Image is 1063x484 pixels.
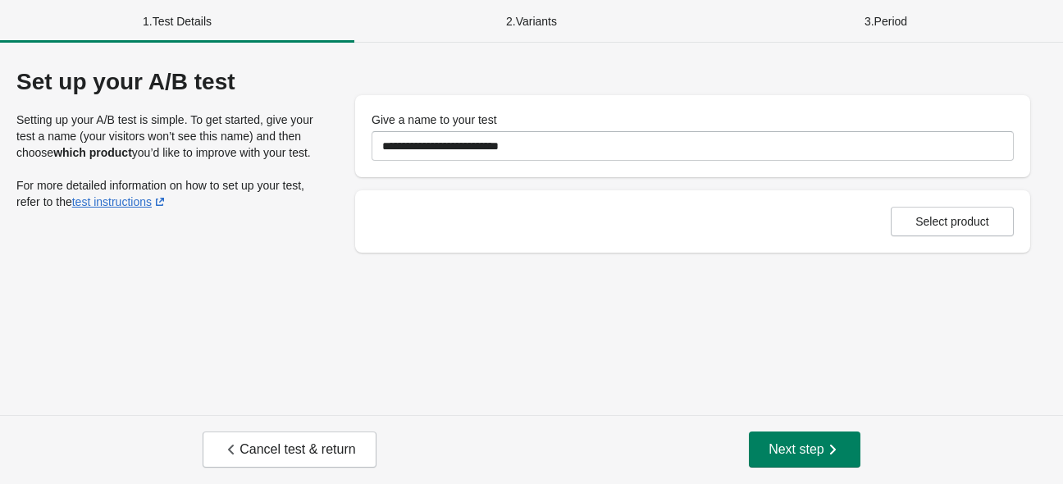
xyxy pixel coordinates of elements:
strong: which product [53,146,132,159]
span: Next step [769,441,841,458]
label: Give a name to your test [372,112,497,128]
button: Next step [749,431,860,468]
span: Select product [915,215,989,228]
button: Select product [891,207,1014,236]
iframe: chat widget [16,418,69,468]
div: Set up your A/B test [16,69,322,95]
p: For more detailed information on how to set up your test, refer to the [16,177,322,210]
button: Cancel test & return [203,431,376,468]
p: Setting up your A/B test is simple. To get started, give your test a name (your visitors won’t se... [16,112,322,161]
span: Cancel test & return [223,441,355,458]
a: test instructions [72,195,168,208]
